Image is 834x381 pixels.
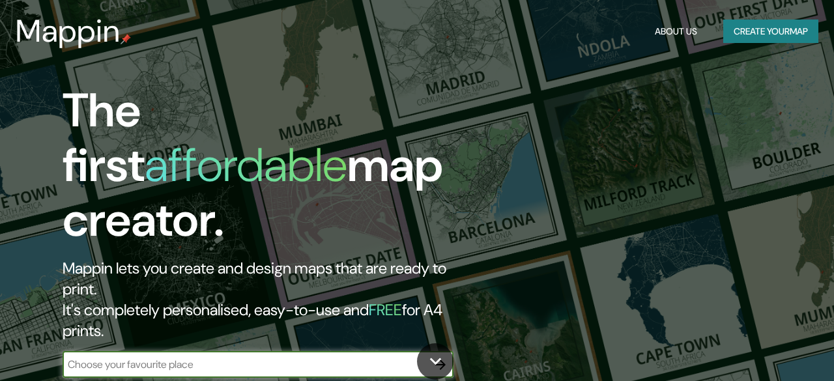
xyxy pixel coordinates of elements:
[63,258,480,341] h2: Mappin lets you create and design maps that are ready to print. It's completely personalised, eas...
[145,135,347,195] h1: affordable
[16,13,121,49] h3: Mappin
[650,20,702,44] button: About Us
[369,300,402,320] h5: FREE
[63,83,480,258] h1: The first map creator.
[63,357,427,372] input: Choose your favourite place
[723,20,818,44] button: Create yourmap
[121,34,131,44] img: mappin-pin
